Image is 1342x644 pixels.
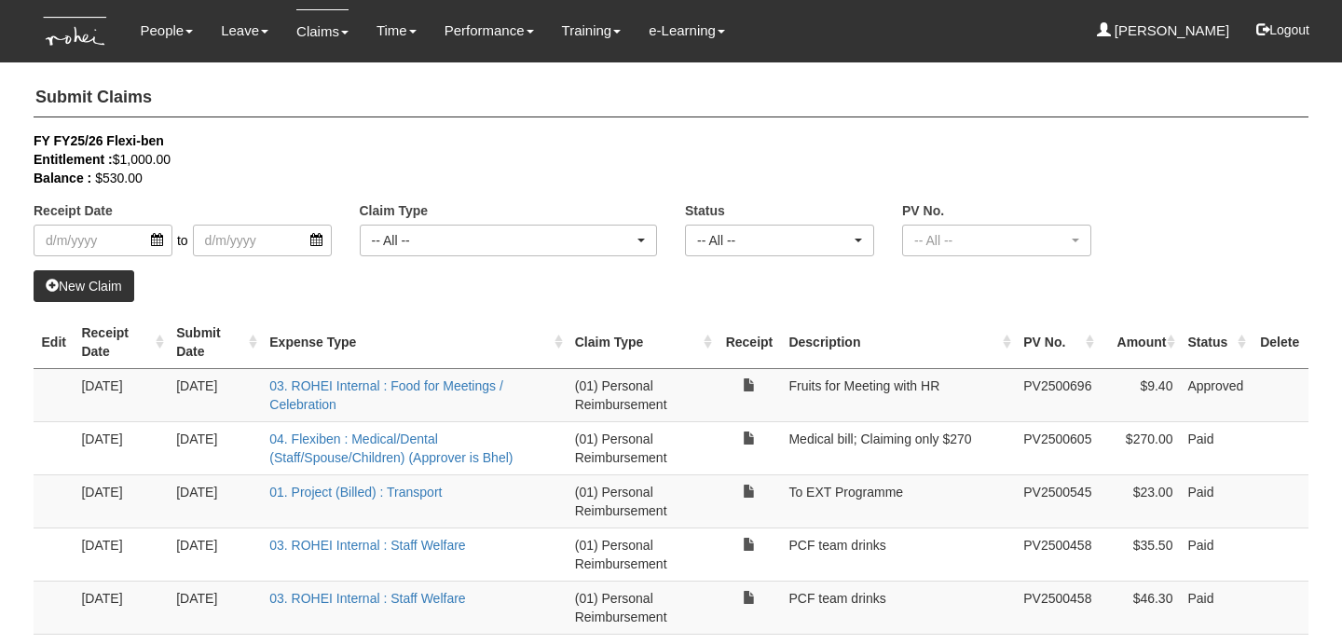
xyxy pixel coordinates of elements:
[568,528,718,581] td: (01) Personal Reimbursement
[1099,474,1180,528] td: $23.00
[568,316,718,369] th: Claim Type : activate to sort column ascending
[1180,421,1251,474] td: Paid
[169,368,262,421] td: [DATE]
[169,474,262,528] td: [DATE]
[169,421,262,474] td: [DATE]
[169,581,262,634] td: [DATE]
[568,421,718,474] td: (01) Personal Reimbursement
[1016,421,1099,474] td: PV2500605
[269,485,442,500] a: 01. Project (Billed) : Transport
[74,528,169,581] td: [DATE]
[172,225,193,256] span: to
[269,432,513,465] a: 04. Flexiben : Medical/Dental (Staff/Spouse/Children) (Approver is Bhel)
[372,231,635,250] div: -- All --
[221,9,268,52] a: Leave
[169,316,262,369] th: Submit Date : activate to sort column ascending
[269,538,465,553] a: 03. ROHEI Internal : Staff Welfare
[1016,474,1099,528] td: PV2500545
[34,171,91,185] b: Balance :
[1016,528,1099,581] td: PV2500458
[562,9,622,52] a: Training
[1099,316,1180,369] th: Amount : activate to sort column ascending
[34,316,74,369] th: Edit
[34,150,1280,169] div: $1,000.00
[649,9,725,52] a: e-Learning
[34,133,164,148] b: FY FY25/26 Flexi-ben
[781,421,1016,474] td: Medical bill; Claiming only $270
[568,368,718,421] td: (01) Personal Reimbursement
[169,528,262,581] td: [DATE]
[1099,421,1180,474] td: $270.00
[1097,9,1230,52] a: [PERSON_NAME]
[685,201,725,220] label: Status
[360,201,429,220] label: Claim Type
[34,270,134,302] a: New Claim
[296,9,349,53] a: Claims
[1180,528,1251,581] td: Paid
[1180,474,1251,528] td: Paid
[781,316,1016,369] th: Description : activate to sort column ascending
[34,152,113,167] b: Entitlement :
[377,9,417,52] a: Time
[1099,581,1180,634] td: $46.30
[697,231,851,250] div: -- All --
[568,474,718,528] td: (01) Personal Reimbursement
[262,316,567,369] th: Expense Type : activate to sort column ascending
[1016,368,1099,421] td: PV2500696
[902,201,944,220] label: PV No.
[1016,581,1099,634] td: PV2500458
[445,9,534,52] a: Performance
[74,316,169,369] th: Receipt Date : activate to sort column ascending
[1180,368,1251,421] td: Approved
[269,591,465,606] a: 03. ROHEI Internal : Staff Welfare
[1099,528,1180,581] td: $35.50
[74,474,169,528] td: [DATE]
[1099,368,1180,421] td: $9.40
[34,79,1308,117] h4: Submit Claims
[717,316,781,369] th: Receipt
[193,225,332,256] input: d/m/yyyy
[1016,316,1099,369] th: PV No. : activate to sort column ascending
[781,528,1016,581] td: PCF team drinks
[781,368,1016,421] td: Fruits for Meeting with HR
[1264,569,1323,625] iframe: chat widget
[95,171,143,185] span: $530.00
[914,231,1068,250] div: -- All --
[74,581,169,634] td: [DATE]
[74,421,169,474] td: [DATE]
[685,225,874,256] button: -- All --
[1180,581,1251,634] td: Paid
[269,378,503,412] a: 03. ROHEI Internal : Food for Meetings / Celebration
[1180,316,1251,369] th: Status : activate to sort column ascending
[34,225,172,256] input: d/m/yyyy
[1243,7,1322,52] button: Logout
[1251,316,1308,369] th: Delete
[781,474,1016,528] td: To EXT Programme
[140,9,193,52] a: People
[360,225,658,256] button: -- All --
[568,581,718,634] td: (01) Personal Reimbursement
[902,225,1091,256] button: -- All --
[781,581,1016,634] td: PCF team drinks
[74,368,169,421] td: [DATE]
[34,201,113,220] label: Receipt Date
